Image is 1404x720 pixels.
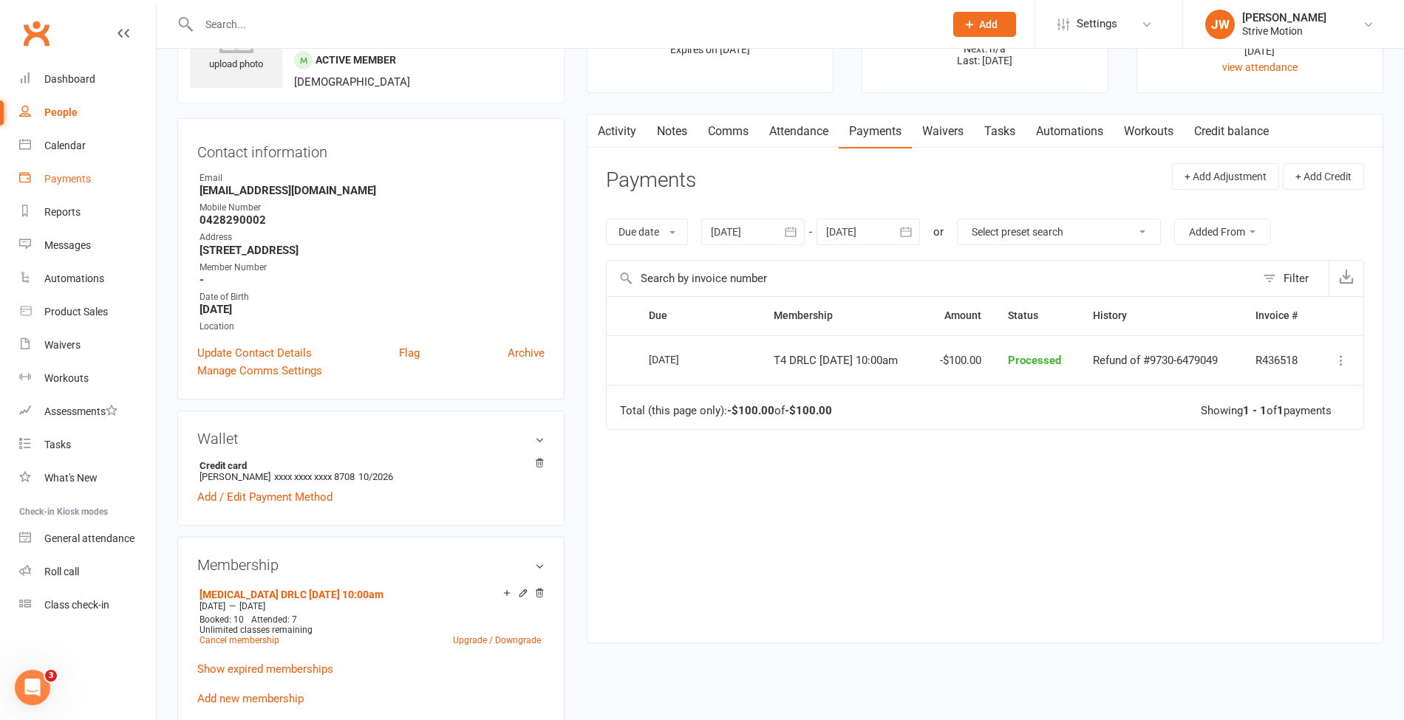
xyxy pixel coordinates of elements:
a: Payments [19,162,156,196]
button: + Add Adjustment [1172,163,1279,190]
a: Workouts [19,362,156,395]
h3: Payments [606,169,696,192]
a: Tasks [19,428,156,462]
div: Tasks [44,439,71,450]
div: General attendance [44,532,134,544]
a: Automations [1026,114,1114,148]
a: Payments [839,114,912,148]
a: view attendance [1222,61,1298,73]
a: Cancel membership [200,635,279,645]
span: [DATE] [239,601,265,611]
a: General attendance kiosk mode [19,522,156,555]
div: [DATE] [1151,43,1369,59]
span: [DATE] [200,601,225,611]
iframe: Intercom live chat [15,670,50,705]
button: + Add Credit [1283,163,1364,190]
a: Add new membership [197,692,304,705]
div: Class check-in [44,599,109,611]
a: Workouts [1114,114,1184,148]
a: Show expired memberships [197,662,333,676]
a: Attendance [759,114,839,148]
div: Showing of payments [1201,405,1332,417]
p: Next: n/a Last: [DATE] [876,43,1094,66]
div: JW [1205,10,1235,39]
div: [PERSON_NAME] [1242,11,1326,24]
a: Tasks [974,114,1026,148]
button: Due date [606,219,688,245]
a: People [19,96,156,129]
div: Email [200,171,545,185]
a: Reports [19,196,156,229]
div: Dashboard [44,73,95,85]
a: Credit balance [1184,114,1279,148]
div: Location [200,320,545,334]
span: Unlimited classes remaining [200,625,313,635]
a: Assessments [19,395,156,428]
strong: - [200,273,545,287]
a: [MEDICAL_DATA] DRLC [DATE] 10:00am [200,589,384,600]
div: Calendar [44,140,86,151]
div: or [933,223,944,241]
th: Invoice # [1242,297,1316,335]
span: Processed [1008,354,1061,367]
div: Strive Motion [1242,24,1326,38]
span: Attended: 7 [251,614,297,625]
a: Messages [19,229,156,262]
div: Date of Birth [200,290,545,304]
strong: Credit card [200,460,537,471]
input: Search... [194,14,934,35]
div: Roll call [44,566,79,577]
button: Add [953,12,1016,37]
a: Product Sales [19,295,156,329]
strong: [DATE] [200,303,545,316]
strong: 1 [1277,404,1284,417]
span: Settings [1077,7,1117,41]
a: What's New [19,462,156,495]
span: xxxx xxxx xxxx 8708 [274,471,355,482]
a: Waivers [912,114,974,148]
div: [DATE] [649,348,717,371]
a: Upgrade / Downgrade [453,635,541,645]
div: Member Number [200,261,545,275]
strong: -$100.00 [727,404,774,417]
span: Booked: 10 [200,614,244,625]
span: Active member [316,54,396,66]
th: Membership [760,297,922,335]
span: Expires on [DATE] [670,44,750,55]
input: Search by invoice number [607,261,1255,296]
h3: Wallet [197,431,545,447]
div: Mobile Number [200,201,545,215]
div: Automations [44,272,104,284]
a: Flag [399,344,420,362]
th: History [1080,297,1242,335]
div: Reports [44,206,81,218]
th: Status [995,297,1080,335]
div: Payments [44,173,91,185]
a: Add / Edit Payment Method [197,488,333,506]
td: R436518 [1242,335,1316,385]
button: Added From [1174,219,1271,245]
a: Notes [647,114,698,148]
strong: 1 - 1 [1243,404,1267,417]
a: Archive [508,344,545,362]
a: Clubworx [18,15,55,52]
div: Filter [1284,270,1309,287]
div: What's New [44,472,98,484]
span: T4 DRLC [DATE] 10:00am [774,354,898,367]
div: Total (this page only): of [620,405,832,417]
div: Assessments [44,405,117,417]
strong: -$100.00 [785,404,832,417]
span: [DEMOGRAPHIC_DATA] [294,75,410,89]
h3: Membership [197,557,545,573]
div: Workouts [44,372,89,384]
strong: [EMAIL_ADDRESS][DOMAIN_NAME] [200,184,545,197]
li: [PERSON_NAME] [197,458,545,484]
a: Calendar [19,129,156,162]
div: Product Sales [44,306,108,318]
button: Filter [1255,261,1329,296]
strong: 0428290002 [200,213,545,227]
div: — [196,600,545,612]
span: 10/2026 [358,471,393,482]
span: 3 [45,670,57,682]
a: Dashboard [19,63,156,96]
